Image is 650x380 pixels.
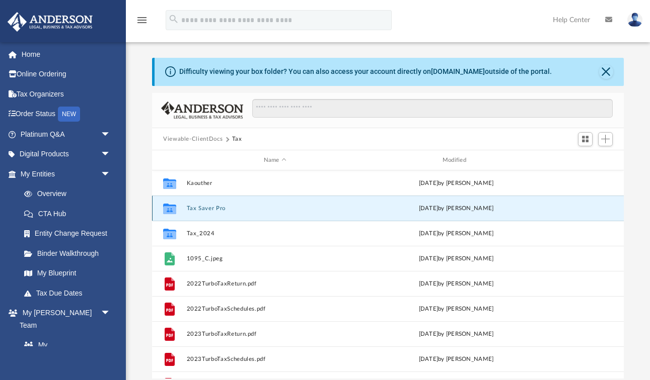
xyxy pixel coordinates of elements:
a: Tax Organizers [7,84,126,104]
a: menu [136,19,148,26]
button: Tax_2024 [187,230,364,237]
button: 2023TurboTaxReturn.pdf [187,331,364,337]
a: Binder Walkthrough [14,243,126,263]
a: My Entitiesarrow_drop_down [7,164,126,184]
button: Close [599,65,613,79]
a: My [PERSON_NAME] Teamarrow_drop_down [7,303,121,335]
a: Overview [14,184,126,204]
div: [DATE] by [PERSON_NAME] [368,229,544,238]
img: Anderson Advisors Platinum Portal [5,12,96,32]
div: [DATE] by [PERSON_NAME] [368,330,544,339]
div: [DATE] by [PERSON_NAME] [368,179,544,188]
div: [DATE] by [PERSON_NAME] [368,279,544,289]
div: id [549,156,619,165]
button: Switch to Grid View [578,132,593,146]
a: My Blueprint [14,263,121,283]
span: arrow_drop_down [101,124,121,145]
div: id [157,156,182,165]
button: 2023TurboTaxSchedules.pdf [187,356,364,362]
div: grid [152,170,624,379]
div: [DATE] by [PERSON_NAME] [368,355,544,364]
button: 2022TurboTaxReturn.pdf [187,280,364,287]
a: Entity Change Request [14,224,126,244]
i: search [168,14,179,25]
a: Platinum Q&Aarrow_drop_down [7,124,126,144]
div: Modified [368,156,545,165]
a: Tax Due Dates [14,283,126,303]
button: Viewable-ClientDocs [163,135,223,144]
div: NEW [58,107,80,122]
button: Kaouther [187,180,364,186]
div: [DATE] by [PERSON_NAME] [368,204,544,213]
input: Search files and folders [252,99,613,118]
button: 1095_C.jpeg [187,255,364,262]
button: Tax [232,135,242,144]
a: Digital Productsarrow_drop_down [7,144,126,164]
button: Add [598,132,613,146]
a: [DOMAIN_NAME] [431,67,485,75]
a: Home [7,44,126,64]
a: My [PERSON_NAME] Team [14,335,116,380]
div: [DATE] by [PERSON_NAME] [368,305,544,314]
div: Difficulty viewing your box folder? You can also access your account directly on outside of the p... [179,66,552,77]
a: Online Ordering [7,64,126,84]
div: Name [186,156,364,165]
div: [DATE] by [PERSON_NAME] [368,254,544,263]
img: User Pic [627,13,642,27]
button: Tax Saver Pro [187,205,364,212]
i: menu [136,14,148,26]
span: arrow_drop_down [101,164,121,184]
span: arrow_drop_down [101,144,121,165]
span: arrow_drop_down [101,303,121,324]
a: Order StatusNEW [7,104,126,125]
button: 2022TurboTaxSchedules.pdf [187,306,364,312]
a: CTA Hub [14,204,126,224]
